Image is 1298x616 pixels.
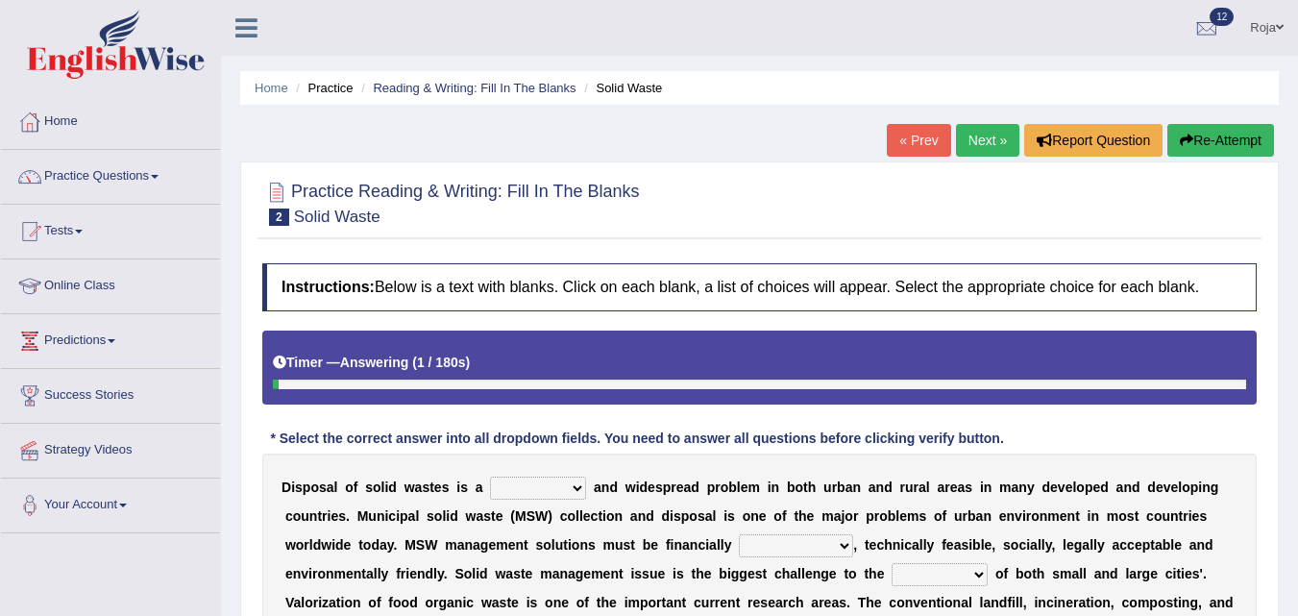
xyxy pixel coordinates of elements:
b: p [866,508,874,524]
b: i [723,508,727,524]
b: a [918,480,926,495]
b: r [944,480,949,495]
b: r [832,480,837,495]
b: p [663,480,672,495]
b: o [743,508,751,524]
b: i [1188,508,1192,524]
b: p [1085,480,1093,495]
b: e [650,537,658,553]
b: b [787,480,796,495]
b: i [446,508,450,524]
b: y [1027,480,1035,495]
b: s [483,508,491,524]
b: l [923,537,927,553]
b: r [900,480,905,495]
b: b [888,508,896,524]
b: d [1042,480,1051,495]
b: a [457,537,465,553]
b: a [327,480,334,495]
b: s [727,508,735,524]
b: a [408,508,416,524]
b: l [919,537,923,553]
b: n [1018,480,1027,495]
b: c [876,537,884,553]
b: n [601,480,610,495]
button: Report Question [1024,124,1163,157]
b: f [782,508,787,524]
b: s [624,537,631,553]
b: Instructions: [282,279,375,295]
b: n [615,508,624,524]
b: d [335,537,344,553]
b: a [684,480,692,495]
b: p [303,480,311,495]
b: p [681,508,690,524]
b: n [983,508,992,524]
b: i [328,508,331,524]
b: e [488,537,496,553]
b: v [1015,508,1022,524]
b: p [707,480,716,495]
b: m [445,537,456,553]
b: o [567,508,576,524]
b: ( [510,508,515,524]
b: t [794,508,798,524]
b: f [354,480,358,495]
b: e [1065,480,1073,495]
b: c [904,537,912,553]
span: 12 [1210,8,1234,26]
b: n [1067,508,1076,524]
b: . [346,508,350,524]
b: t [598,508,602,524]
b: i [568,537,572,553]
b: t [1135,508,1139,524]
b: s [673,508,681,524]
b: u [368,508,377,524]
b: s [460,480,468,495]
h5: Timer — [273,356,470,370]
b: m [999,480,1011,495]
b: s [442,480,450,495]
b: l [1072,480,1076,495]
b: n [1040,508,1048,524]
b: a [705,508,713,524]
b: n [464,537,473,553]
b: a [630,508,638,524]
b: c [698,537,705,553]
b: s [918,508,926,524]
b: e [676,480,684,495]
b: b [728,480,737,495]
b: o [543,537,551,553]
b: l [442,508,446,524]
b: w [321,537,331,553]
b: d [640,480,649,495]
b: a [594,480,601,495]
a: Strategy Videos [1,424,220,472]
b: n [673,537,682,553]
b: o [845,508,853,524]
b: a [834,508,842,524]
b: s [365,480,373,495]
b: S [416,537,425,553]
b: o [373,480,381,495]
b: l [551,537,555,553]
b: o [345,480,354,495]
b: d [313,537,322,553]
b: d [1147,480,1156,495]
h4: Below is a text with blanks. Click on each blank, a list of choices will appear. Select the appro... [262,263,1257,311]
b: ) [466,355,471,370]
b: S [527,508,535,524]
b: n [579,537,588,553]
b: i [602,508,606,524]
b: d [691,480,699,495]
b: o [434,508,443,524]
b: a [473,537,480,553]
b: o [1182,480,1190,495]
b: h [808,480,817,495]
b: t [1075,508,1080,524]
b: t [524,537,528,553]
b: e [1156,480,1163,495]
b: c [591,508,599,524]
b: s [422,480,429,495]
b: s [1127,508,1135,524]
